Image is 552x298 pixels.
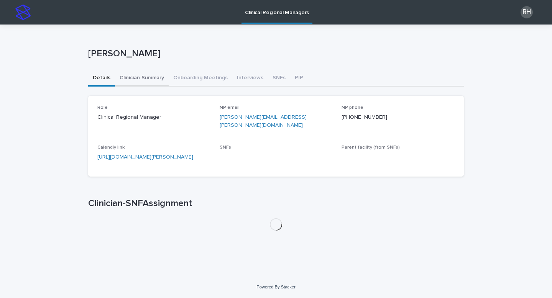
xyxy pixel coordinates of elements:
[268,70,290,87] button: SNFs
[88,198,464,209] h1: Clinician-SNFAssignment
[232,70,268,87] button: Interviews
[290,70,308,87] button: PIP
[220,105,240,110] span: NP email
[220,145,231,150] span: SNFs
[97,113,210,121] p: Clinical Regional Manager
[342,115,387,120] a: [PHONE_NUMBER]
[220,115,307,128] a: [PERSON_NAME][EMAIL_ADDRESS][PERSON_NAME][DOMAIN_NAME]
[97,105,108,110] span: Role
[115,70,169,87] button: Clinician Summary
[15,5,31,20] img: stacker-logo-s-only.png
[97,154,193,160] a: [URL][DOMAIN_NAME][PERSON_NAME]
[169,70,232,87] button: Onboarding Meetings
[88,48,461,59] p: [PERSON_NAME]
[342,145,400,150] span: Parent facility (from SNFs)
[97,145,125,150] span: Calendly link
[521,6,533,18] div: RH
[342,105,363,110] span: NP phone
[88,70,115,87] button: Details
[256,285,295,289] a: Powered By Stacker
